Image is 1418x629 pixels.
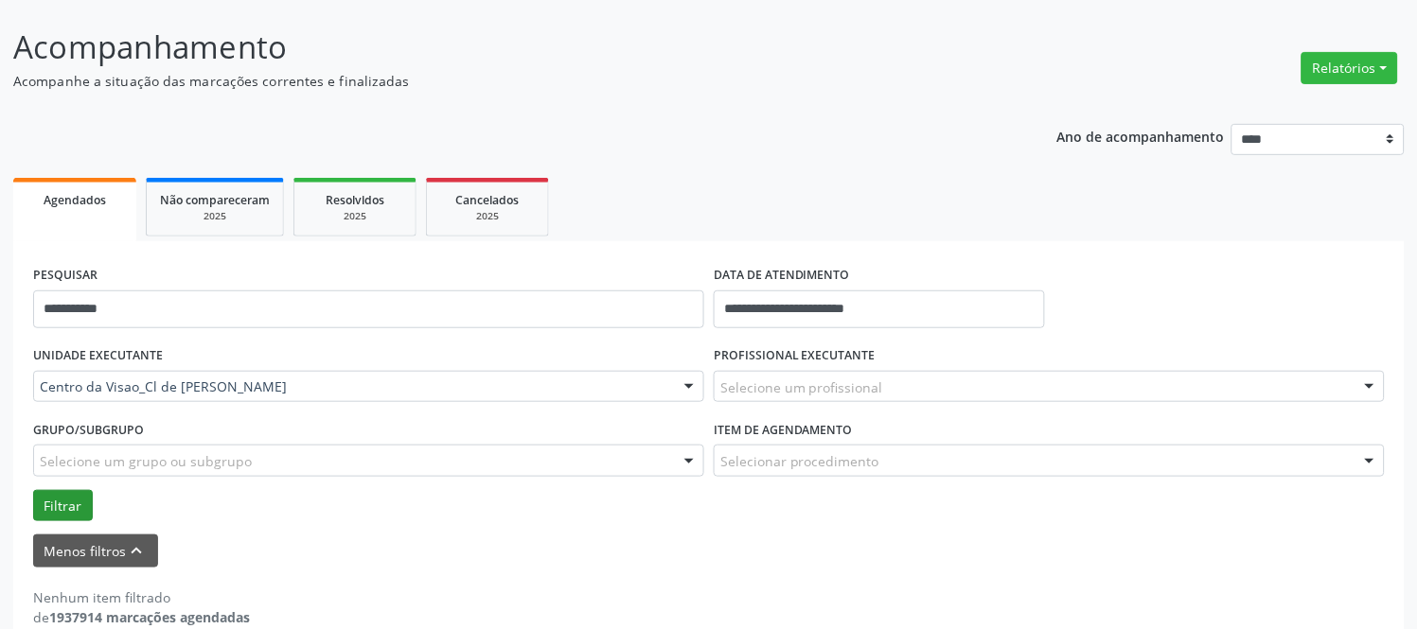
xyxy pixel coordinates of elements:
button: Relatórios [1302,52,1398,84]
div: 2025 [440,209,535,223]
i: keyboard_arrow_up [127,540,148,561]
span: Selecione um profissional [720,377,883,397]
span: Cancelados [456,192,520,208]
button: Menos filtroskeyboard_arrow_up [33,534,158,568]
span: Centro da Visao_Cl de [PERSON_NAME] [40,377,665,396]
span: Selecionar procedimento [720,451,879,471]
label: Item de agendamento [714,415,853,445]
label: UNIDADE EXECUTANTE [33,341,163,371]
div: 2025 [308,209,402,223]
div: 2025 [160,209,270,223]
label: DATA DE ATENDIMENTO [714,261,850,290]
p: Acompanhe a situação das marcações correntes e finalizadas [13,71,987,91]
div: Nenhum item filtrado [33,587,250,607]
p: Acompanhamento [13,24,987,71]
label: PROFISSIONAL EXECUTANTE [714,341,876,371]
p: Ano de acompanhamento [1057,124,1225,148]
button: Filtrar [33,490,93,522]
span: Resolvidos [326,192,384,208]
label: Grupo/Subgrupo [33,415,144,445]
span: Agendados [44,192,106,208]
span: Não compareceram [160,192,270,208]
span: Selecione um grupo ou subgrupo [40,451,252,471]
label: PESQUISAR [33,261,97,290]
strong: 1937914 marcações agendadas [49,608,250,626]
div: de [33,607,250,627]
